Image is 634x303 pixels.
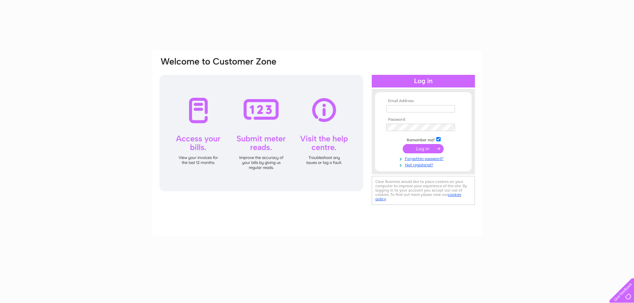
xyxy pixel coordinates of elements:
th: Password: [385,117,462,122]
a: cookies policy [375,192,461,201]
td: Remember me? [385,136,462,143]
a: Forgotten password? [386,155,462,161]
th: Email Address: [385,99,462,103]
input: Submit [403,144,444,153]
a: Not registered? [386,161,462,168]
div: Clear Business would like to place cookies on your computer to improve your experience of the sit... [372,176,475,205]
